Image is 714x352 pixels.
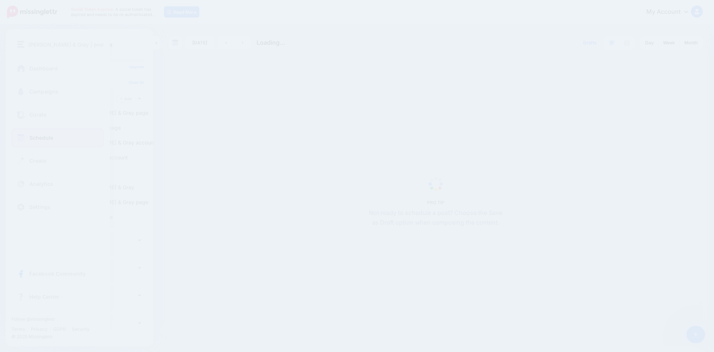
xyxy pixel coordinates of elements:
[28,40,119,49] span: [PERSON_NAME] & Gray | promohub
[7,6,57,18] img: Missinglettr
[579,36,601,50] a: Drafts
[12,288,104,306] a: Help Center
[29,158,46,164] span: Create
[12,105,104,124] a: Curate
[29,134,53,141] span: Schedule
[12,175,104,193] a: Analytics
[624,40,630,46] img: facebook-grey-square.png
[583,41,597,45] span: Drafts
[71,7,114,12] span: Social Token Expired.
[12,316,55,322] a: Follow @missinglettr
[659,37,679,49] a: Week
[12,152,104,170] a: Create
[129,64,144,69] a: Upgrade
[12,129,104,147] a: Schedule
[366,208,505,228] p: Not ready to schedule a post? Choose the Save as Draft option when composing the content.
[12,264,104,283] a: Facebook Community
[185,36,215,50] a: [DATE]
[71,7,156,17] span: A social token has expired and needs to be re-authenticated…
[639,3,703,21] a: My Account
[29,204,51,210] span: Settings
[31,326,47,332] a: Privacy
[17,41,25,48] img: menu.png
[12,326,25,332] a: Terms
[53,326,66,332] a: GDPR
[366,200,505,205] h5: PRO TIP
[609,40,615,46] img: paragraph-boxed.png
[680,37,702,49] a: Month
[12,333,96,340] li: © 2025 Missinglettr
[29,111,46,118] span: Curate
[117,95,134,102] a: Add
[641,37,658,49] a: Day
[257,39,285,46] span: Loading...
[29,294,59,300] span: Help Center
[27,326,29,332] span: |
[12,59,104,78] a: Dashboard
[49,326,51,332] span: |
[29,270,86,277] span: Facebook Community
[72,326,90,332] a: Security
[29,65,58,72] span: Dashboard
[172,39,178,46] img: calendar-grey-darker.png
[12,82,104,101] a: Campaigns
[29,88,58,95] span: Campaigns
[12,198,104,216] a: Settings
[29,181,53,187] span: Analytics
[68,326,70,332] span: |
[129,80,144,85] a: Clear All
[164,6,199,18] a: Read More
[12,35,104,54] button: [PERSON_NAME] & Gray | promohub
